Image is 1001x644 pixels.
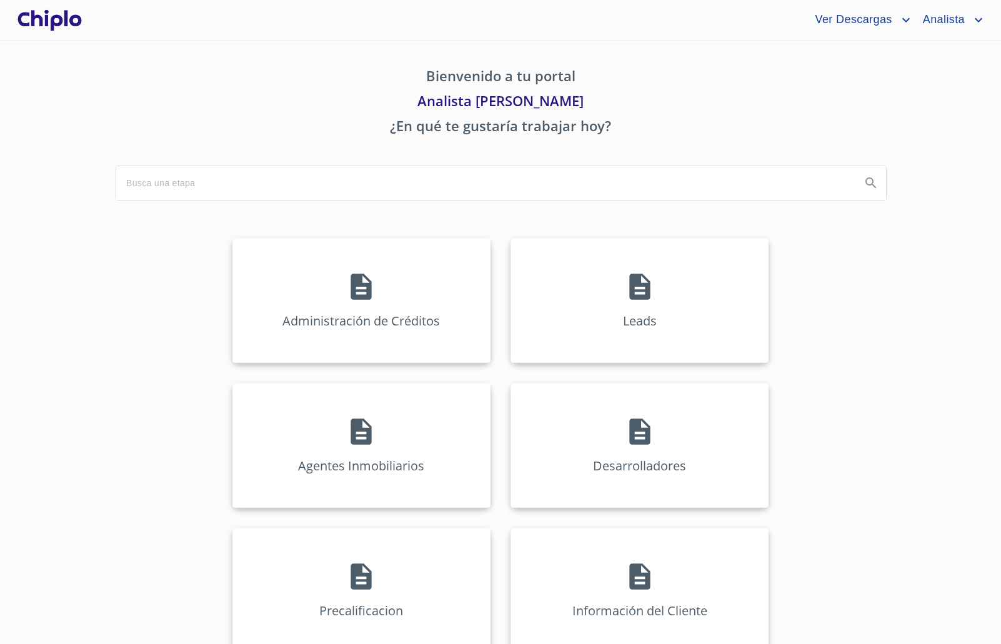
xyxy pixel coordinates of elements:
p: ¿En qué te gustaría trabajar hoy? [116,116,885,141]
p: Leads [623,312,657,329]
button: Search [856,168,886,198]
button: account of current user [914,10,986,30]
p: Precalificacion [319,602,403,619]
button: account of current user [805,10,913,30]
span: Analista [914,10,971,30]
p: Desarrolladores [593,457,686,474]
p: Administración de Créditos [282,312,440,329]
p: Bienvenido a tu portal [116,66,885,91]
p: Agentes Inmobiliarios [298,457,424,474]
p: Información del Cliente [572,602,707,619]
input: search [116,166,851,200]
p: Analista [PERSON_NAME] [116,91,885,116]
span: Ver Descargas [805,10,898,30]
